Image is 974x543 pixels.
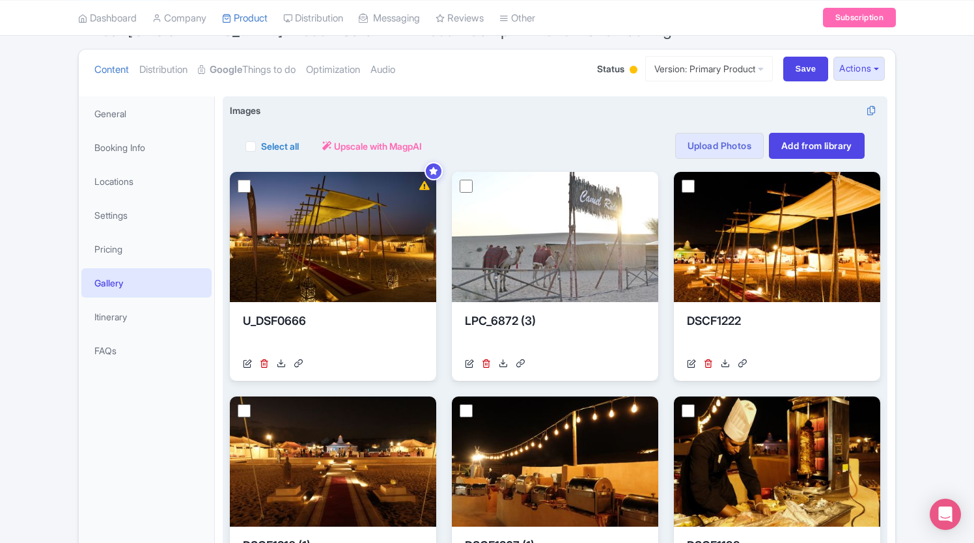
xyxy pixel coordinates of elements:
[783,57,829,81] input: Save
[81,201,212,230] a: Settings
[94,21,672,40] span: Tour [GEOGRAPHIC_DATA]: Desert Safari with Desert Camp Dinner & Dune Bashing
[370,49,395,90] a: Audio
[306,49,360,90] a: Optimization
[210,63,242,77] strong: Google
[81,302,212,331] a: Itinerary
[81,268,212,298] a: Gallery
[81,336,212,365] a: FAQs
[261,139,299,153] label: Select all
[769,133,865,159] a: Add from library
[243,313,423,352] div: U_DSF0666
[675,133,764,159] a: Upload Photos
[334,139,422,153] span: Upscale with MagpAI
[230,104,260,117] span: Images
[81,99,212,128] a: General
[833,57,885,81] button: Actions
[81,133,212,162] a: Booking Info
[81,167,212,196] a: Locations
[687,313,867,352] div: DSCF1222
[465,313,645,352] div: LPC_6872 (3)
[94,49,129,90] a: Content
[322,139,422,153] a: Upscale with MagpAI
[198,49,296,90] a: GoogleThings to do
[645,56,773,81] a: Version: Primary Product
[930,499,961,530] div: Open Intercom Messenger
[823,8,896,27] a: Subscription
[81,234,212,264] a: Pricing
[627,61,640,81] div: Building
[139,49,188,90] a: Distribution
[597,62,624,76] span: Status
